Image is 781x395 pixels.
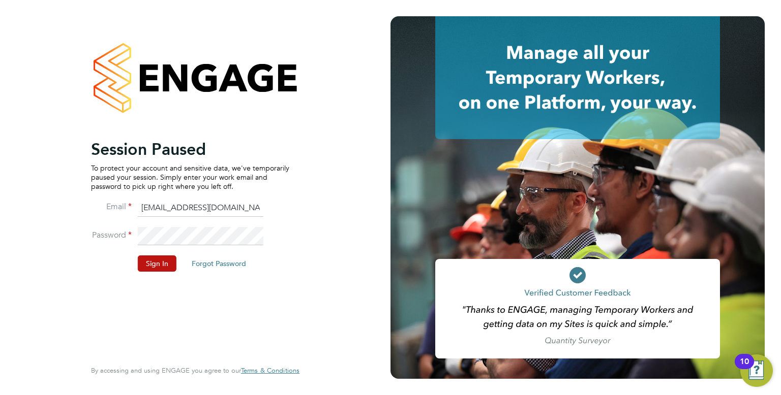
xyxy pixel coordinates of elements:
button: Sign In [138,255,176,272]
div: 10 [740,361,749,375]
p: To protect your account and sensitive data, we've temporarily paused your session. Simply enter y... [91,163,289,191]
input: Enter your work email... [138,199,263,217]
button: Forgot Password [184,255,254,272]
span: By accessing and using ENGAGE you agree to our [91,366,299,375]
span: Terms & Conditions [241,366,299,375]
label: Password [91,230,132,241]
label: Email [91,202,132,212]
h2: Session Paused [91,139,289,159]
button: Open Resource Center, 10 new notifications [740,354,773,387]
a: Terms & Conditions [241,367,299,375]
